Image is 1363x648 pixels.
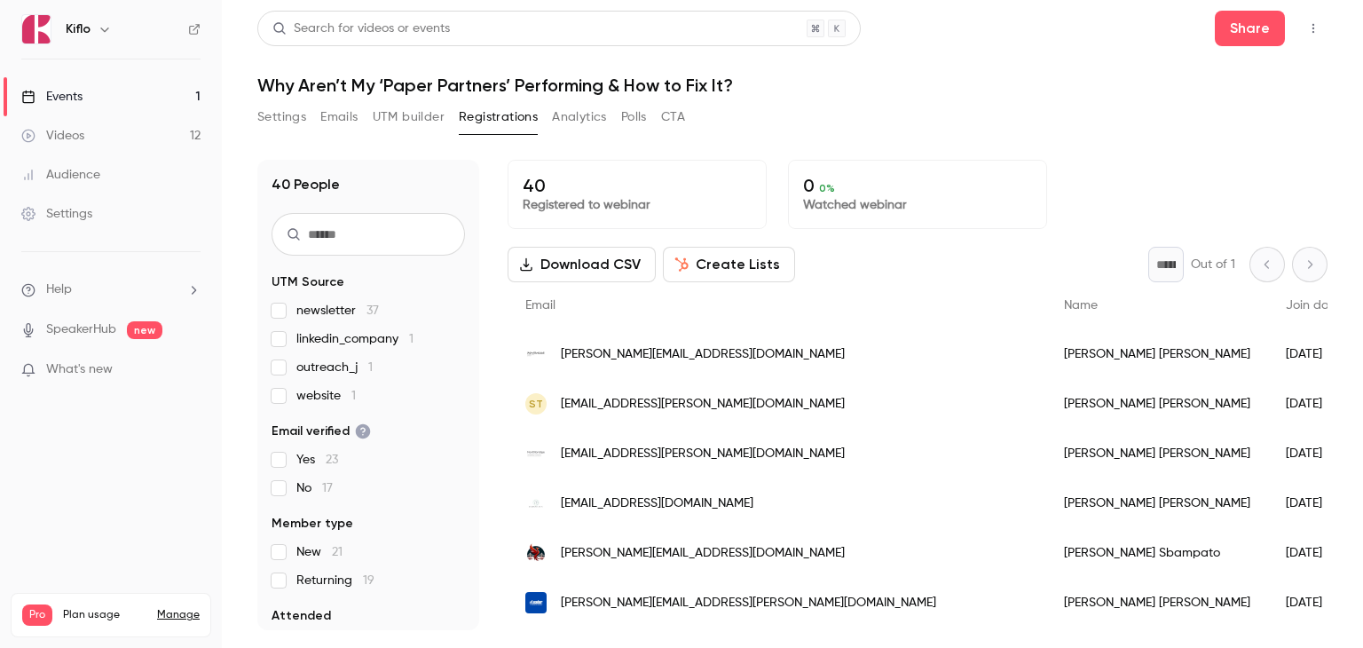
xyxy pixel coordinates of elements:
[21,281,201,299] li: help-dropdown-opener
[351,390,356,402] span: 1
[525,592,547,613] img: eleader.biz
[21,127,84,145] div: Videos
[127,321,162,339] span: new
[1268,578,1359,628] div: [DATE]
[561,345,845,364] span: [PERSON_NAME][EMAIL_ADDRESS][DOMAIN_NAME]
[46,360,113,379] span: What's new
[320,103,358,131] button: Emails
[525,344,547,365] img: mypowerhouse.group
[525,443,547,464] img: nbfc.com
[296,330,414,348] span: linkedin_company
[1215,11,1285,46] button: Share
[257,75,1328,96] h1: Why Aren’t My ‘Paper Partners’ Performing & How to Fix It?
[46,281,72,299] span: Help
[157,608,200,622] a: Manage
[272,20,450,38] div: Search for videos or events
[363,574,374,587] span: 19
[1268,528,1359,578] div: [DATE]
[296,359,373,376] span: outreach_j
[21,88,83,106] div: Events
[1268,429,1359,478] div: [DATE]
[257,103,306,131] button: Settings
[1268,329,1359,379] div: [DATE]
[296,479,333,497] span: No
[525,493,547,514] img: olezkaglobal.com
[1046,528,1268,578] div: [PERSON_NAME] Sbampato
[803,175,1032,196] p: 0
[296,387,356,405] span: website
[46,320,116,339] a: SpeakerHub
[508,247,656,282] button: Download CSV
[272,174,340,195] h1: 40 People
[561,594,936,612] span: [PERSON_NAME][EMAIL_ADDRESS][PERSON_NAME][DOMAIN_NAME]
[552,103,607,131] button: Analytics
[296,451,338,469] span: Yes
[663,247,795,282] button: Create Lists
[368,361,373,374] span: 1
[296,572,374,589] span: Returning
[272,273,344,291] span: UTM Source
[661,103,685,131] button: CTA
[621,103,647,131] button: Polls
[525,299,555,312] span: Email
[22,605,52,626] span: Pro
[529,396,543,412] span: ST
[561,395,845,414] span: [EMAIL_ADDRESS][PERSON_NAME][DOMAIN_NAME]
[1064,299,1098,312] span: Name
[179,362,201,378] iframe: Noticeable Trigger
[1046,478,1268,528] div: [PERSON_NAME] [PERSON_NAME]
[322,482,333,494] span: 17
[373,103,445,131] button: UTM builder
[459,103,538,131] button: Registrations
[296,302,379,320] span: newsletter
[1286,299,1341,312] span: Join date
[1191,256,1235,273] p: Out of 1
[272,607,331,625] span: Attended
[1046,329,1268,379] div: [PERSON_NAME] [PERSON_NAME]
[366,304,379,317] span: 37
[22,15,51,43] img: Kiflo
[525,542,547,564] img: bridgerwise.com
[1268,379,1359,429] div: [DATE]
[326,454,338,466] span: 23
[272,423,371,440] span: Email verified
[66,20,91,38] h6: Kiflo
[561,445,845,463] span: [EMAIL_ADDRESS][PERSON_NAME][DOMAIN_NAME]
[523,175,752,196] p: 40
[523,196,752,214] p: Registered to webinar
[1046,429,1268,478] div: [PERSON_NAME] [PERSON_NAME]
[332,546,343,558] span: 21
[409,333,414,345] span: 1
[63,608,146,622] span: Plan usage
[561,544,845,563] span: [PERSON_NAME][EMAIL_ADDRESS][DOMAIN_NAME]
[561,494,753,513] span: [EMAIL_ADDRESS][DOMAIN_NAME]
[819,182,835,194] span: 0 %
[1046,578,1268,628] div: [PERSON_NAME] [PERSON_NAME]
[21,166,100,184] div: Audience
[296,543,343,561] span: New
[1268,478,1359,528] div: [DATE]
[21,205,92,223] div: Settings
[272,515,353,533] span: Member type
[803,196,1032,214] p: Watched webinar
[1046,379,1268,429] div: [PERSON_NAME] [PERSON_NAME]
